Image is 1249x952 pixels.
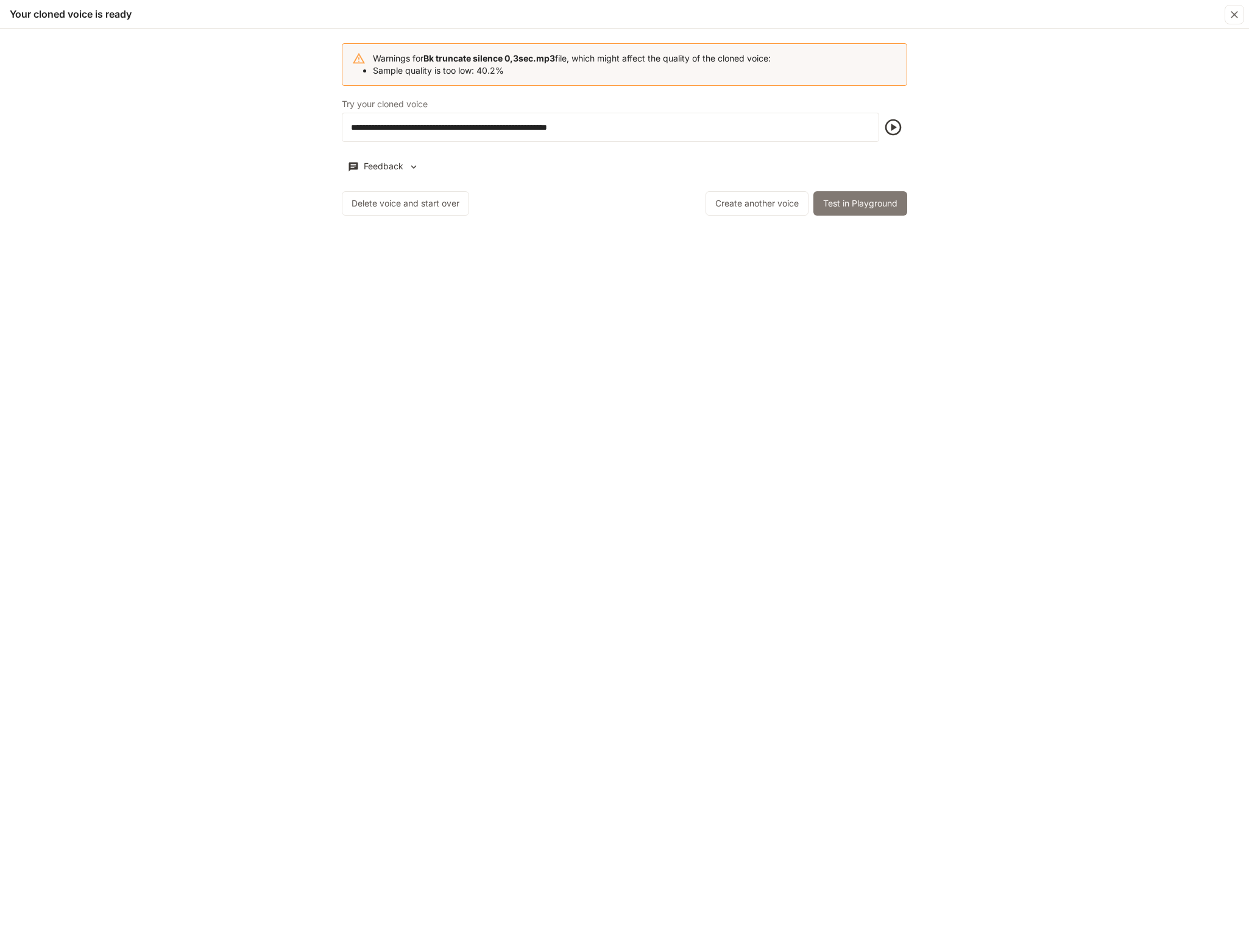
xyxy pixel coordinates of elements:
[342,191,469,216] button: Delete voice and start over
[373,65,771,77] li: Sample quality is too low: 40.2%
[813,191,907,216] button: Test in Playground
[342,157,425,177] button: Feedback
[373,48,771,82] div: Warnings for file, which might affect the quality of the cloned voice:
[423,53,555,63] b: Bk truncate silence 0,3sec.mp3
[10,7,132,21] h5: Your cloned voice is ready
[706,191,808,216] button: Create another voice
[342,100,428,108] p: Try your cloned voice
